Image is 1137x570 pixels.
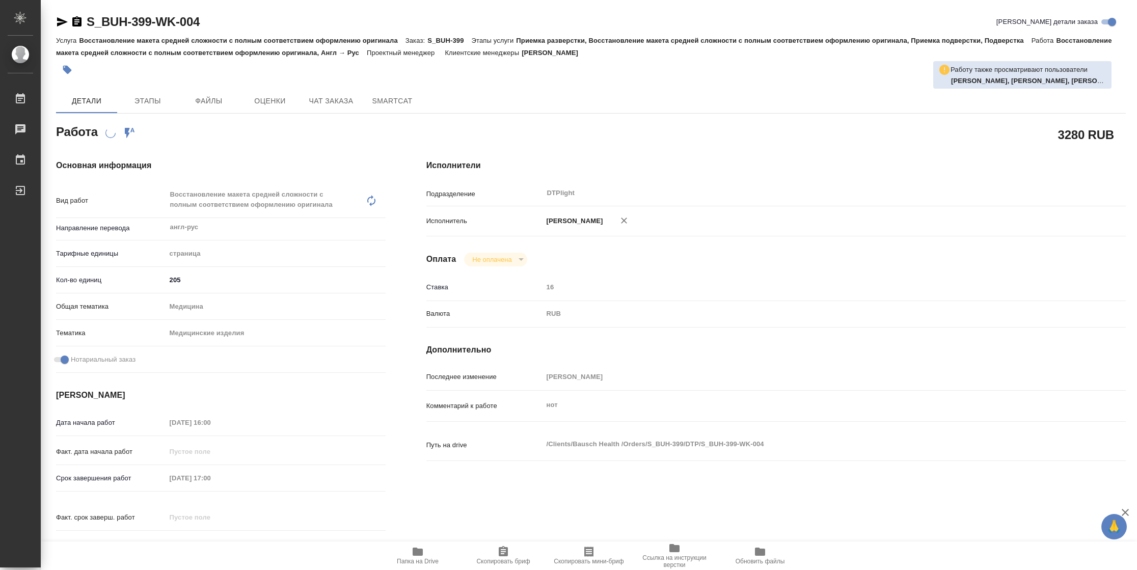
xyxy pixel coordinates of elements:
input: ✎ Введи что-нибудь [166,273,386,287]
p: Факт. срок заверш. работ [56,512,166,523]
p: Направление перевода [56,223,166,233]
p: Приемка разверстки, Восстановление макета средней сложности с полным соответствием оформлению ори... [516,37,1031,44]
span: Этапы [123,95,172,107]
p: Путь на drive [426,440,543,450]
button: Ссылка на инструкции верстки [632,541,717,570]
div: страница [166,245,386,262]
button: Добавить тэг [56,59,78,81]
p: Услуга [56,37,79,44]
span: Оценки [246,95,294,107]
h2: Работа [56,122,98,140]
span: Папка на Drive [397,558,439,565]
button: Не оплачена [469,255,515,264]
div: Медицина [166,298,386,315]
h2: 3280 RUB [1058,126,1114,143]
p: Кол-во единиц [56,275,166,285]
b: [PERSON_NAME], [PERSON_NAME], [PERSON_NAME] [951,77,1128,85]
h4: Оплата [426,253,456,265]
p: Заказ: [405,37,427,44]
span: Скопировать бриф [476,558,530,565]
p: Тарифные единицы [56,249,166,259]
span: SmartCat [368,95,417,107]
p: [PERSON_NAME] [522,49,586,57]
button: Скопировать ссылку [71,16,83,28]
button: Обновить файлы [717,541,803,570]
span: Файлы [184,95,233,107]
p: Дата начала работ [56,418,166,428]
input: Пустое поле [166,471,255,485]
span: Скопировать мини-бриф [554,558,624,565]
p: S_BUH-399 [427,37,471,44]
p: Подразделение [426,189,543,199]
h4: Дополнительно [426,344,1126,356]
button: Скопировать мини-бриф [546,541,632,570]
textarea: нот [543,396,1068,414]
h4: Основная информация [56,159,386,172]
input: Пустое поле [543,280,1068,294]
div: Медицинские изделия [166,324,386,342]
p: Факт. дата начала работ [56,447,166,457]
p: Последнее изменение [426,372,543,382]
span: Нотариальный заказ [71,355,136,365]
button: Скопировать бриф [461,541,546,570]
p: Исполнитель [426,216,543,226]
input: Пустое поле [166,444,255,459]
button: 🙏 [1101,514,1127,539]
input: Пустое поле [543,369,1068,384]
span: Ссылка на инструкции верстки [638,554,711,568]
p: [PERSON_NAME] [543,216,603,226]
a: S_BUH-399-WK-004 [87,15,200,29]
p: Срок завершения услуги [56,539,166,549]
p: Общая тематика [56,302,166,312]
p: Комментарий к работе [426,401,543,411]
span: [PERSON_NAME] детали заказа [996,17,1098,27]
button: Скопировать ссылку для ЯМессенджера [56,16,68,28]
input: Пустое поле [166,510,255,525]
div: Не оплачена [464,253,527,266]
p: Тематика [56,328,166,338]
span: Чат заказа [307,95,356,107]
p: Этапы услуги [472,37,517,44]
button: Папка на Drive [375,541,461,570]
p: Работа [1032,37,1057,44]
input: ✎ Введи что-нибудь [166,536,255,551]
div: RUB [543,305,1068,322]
span: Обновить файлы [736,558,785,565]
p: Валюта [426,309,543,319]
p: Заборова Александра, Носкова Анна, Васильева Ольга [951,76,1106,86]
p: Клиентские менеджеры [445,49,522,57]
p: Вид работ [56,196,166,206]
span: Детали [62,95,111,107]
p: Восстановление макета средней сложности с полным соответствием оформлению оригинала [79,37,405,44]
h4: [PERSON_NAME] [56,389,386,401]
textarea: /Clients/Bausch Health /Orders/S_BUH-399/DTP/S_BUH-399-WK-004 [543,436,1068,453]
input: Пустое поле [166,415,255,430]
span: 🙏 [1105,516,1123,537]
p: Работу также просматривают пользователи [951,65,1088,75]
button: Удалить исполнителя [613,209,635,232]
h4: Исполнители [426,159,1126,172]
p: Проектный менеджер [367,49,437,57]
p: Ставка [426,282,543,292]
p: Срок завершения работ [56,473,166,483]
